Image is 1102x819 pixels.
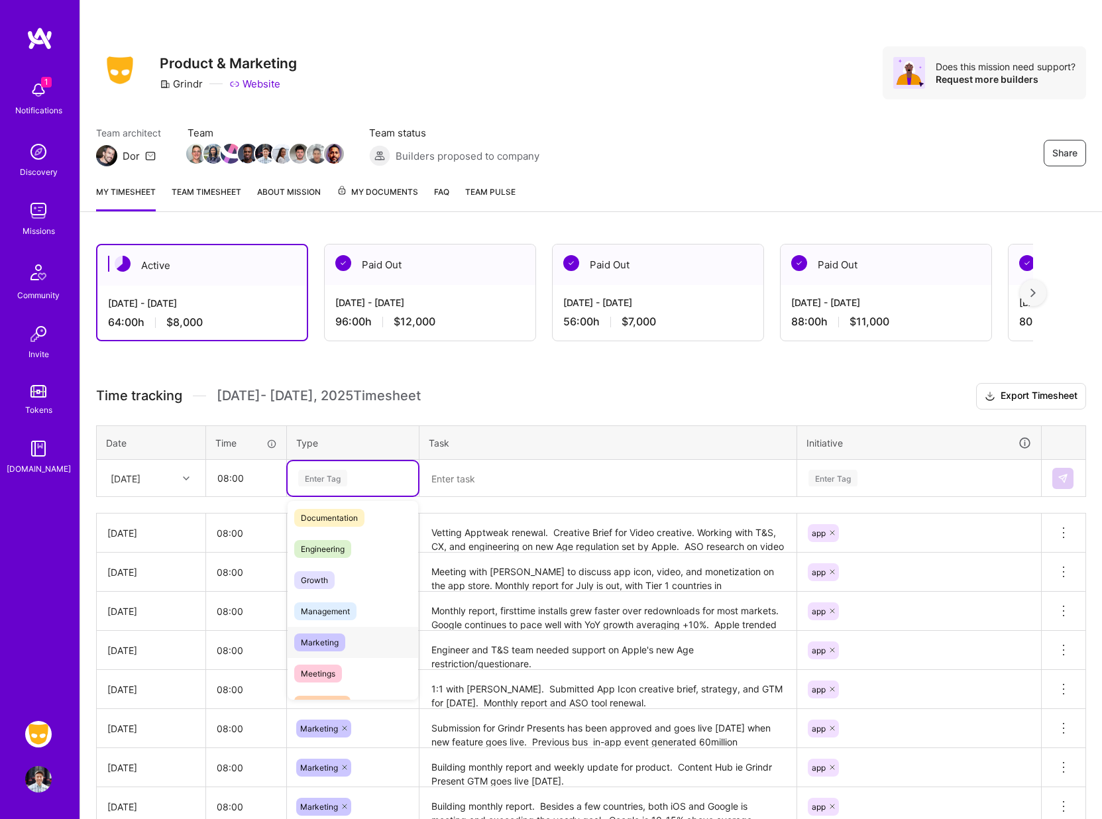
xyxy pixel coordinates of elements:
[23,256,54,288] img: Community
[294,540,351,558] span: Engineering
[421,749,795,786] textarea: Building monthly report and weekly update for product. Content Hub ie Grindr Present GTM goes liv...
[290,144,309,164] img: Team Member Avatar
[20,165,58,179] div: Discovery
[107,604,195,618] div: [DATE]
[307,144,327,164] img: Team Member Avatar
[96,388,182,404] span: Time tracking
[206,594,286,629] input: HH:MM
[23,224,55,238] div: Missions
[107,643,195,657] div: [DATE]
[936,60,1075,73] div: Does this mission need support?
[206,516,286,551] input: HH:MM
[188,126,343,140] span: Team
[421,671,795,708] textarea: 1:1 with [PERSON_NAME]. Submitted App Icon creative brief, strategy, and GTM for [DATE]. Monthly ...
[394,315,435,329] span: $12,000
[97,245,307,286] div: Active
[238,144,258,164] img: Team Member Avatar
[300,802,338,812] span: Marketing
[791,255,807,271] img: Paid Out
[215,436,277,450] div: Time
[222,142,239,165] a: Team Member Avatar
[107,800,195,814] div: [DATE]
[850,315,889,329] span: $11,000
[160,55,297,72] h3: Product & Marketing
[107,526,195,540] div: [DATE]
[25,403,52,417] div: Tokens
[893,57,925,89] img: Avatar
[25,721,52,747] img: Grindr: Product & Marketing
[325,142,343,165] a: Team Member Avatar
[434,185,449,211] a: FAQ
[28,347,49,361] div: Invite
[27,27,53,50] img: logo
[421,515,795,551] textarea: Vetting Apptweak renewal. Creative Brief for Video creative. Working with T&S, CX, and engineerin...
[274,142,291,165] a: Team Member Avatar
[465,187,516,197] span: Team Pulse
[563,255,579,271] img: Paid Out
[107,682,195,696] div: [DATE]
[25,77,52,103] img: bell
[22,766,55,792] a: User Avatar
[465,185,516,211] a: Team Pulse
[30,385,46,398] img: tokens
[166,315,203,329] span: $8,000
[421,593,795,629] textarea: Monthly report, firsttime installs grew faster over redownloads for most markets. Google continue...
[186,144,206,164] img: Team Member Avatar
[812,684,826,694] span: app
[324,144,344,164] img: Team Member Avatar
[1030,288,1036,298] img: right
[145,150,156,161] i: icon Mail
[369,145,390,166] img: Builders proposed to company
[419,425,797,460] th: Task
[221,144,241,164] img: Team Member Avatar
[183,475,190,482] i: icon Chevron
[107,565,195,579] div: [DATE]
[22,721,55,747] a: Grindr: Product & Marketing
[335,296,525,309] div: [DATE] - [DATE]
[294,602,357,620] span: Management
[291,142,308,165] a: Team Member Avatar
[97,425,206,460] th: Date
[812,802,826,812] span: app
[287,425,419,460] th: Type
[936,73,1075,85] div: Request more builders
[976,383,1086,409] button: Export Timesheet
[335,315,525,329] div: 96:00 h
[563,315,753,329] div: 56:00 h
[396,149,539,163] span: Builders proposed to company
[812,528,826,538] span: app
[229,77,280,91] a: Website
[239,142,256,165] a: Team Member Avatar
[1019,255,1035,271] img: Paid Out
[806,435,1032,451] div: Initiative
[791,315,981,329] div: 88:00 h
[107,722,195,736] div: [DATE]
[300,763,338,773] span: Marketing
[791,296,981,309] div: [DATE] - [DATE]
[108,296,296,310] div: [DATE] - [DATE]
[294,571,335,589] span: Growth
[41,77,52,87] span: 1
[808,468,857,488] div: Enter Tag
[96,185,156,211] a: My timesheet
[812,606,826,616] span: app
[308,142,325,165] a: Team Member Avatar
[96,52,144,88] img: Company Logo
[25,197,52,224] img: teamwork
[272,144,292,164] img: Team Member Avatar
[294,633,345,651] span: Marketing
[25,321,52,347] img: Invite
[985,390,995,404] i: icon Download
[256,142,274,165] a: Team Member Avatar
[622,315,656,329] span: $7,000
[812,645,826,655] span: app
[563,296,753,309] div: [DATE] - [DATE]
[1058,473,1068,484] img: Submit
[294,696,351,714] span: Operational
[203,144,223,164] img: Team Member Avatar
[337,185,418,199] span: My Documents
[1044,140,1086,166] button: Share
[15,103,62,117] div: Notifications
[111,471,140,485] div: [DATE]
[172,185,241,211] a: Team timesheet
